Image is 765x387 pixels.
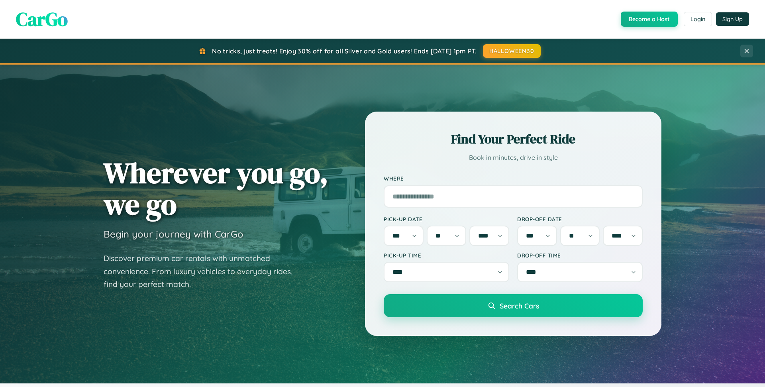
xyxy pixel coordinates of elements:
[621,12,678,27] button: Become a Host
[384,152,643,163] p: Book in minutes, drive in style
[16,6,68,32] span: CarGo
[517,216,643,222] label: Drop-off Date
[384,175,643,182] label: Where
[104,252,303,291] p: Discover premium car rentals with unmatched convenience. From luxury vehicles to everyday rides, ...
[716,12,749,26] button: Sign Up
[212,47,477,55] span: No tricks, just treats! Enjoy 30% off for all Silver and Gold users! Ends [DATE] 1pm PT.
[517,252,643,259] label: Drop-off Time
[483,44,541,58] button: HALLOWEEN30
[384,130,643,148] h2: Find Your Perfect Ride
[104,157,328,220] h1: Wherever you go, we go
[500,301,539,310] span: Search Cars
[384,216,509,222] label: Pick-up Date
[384,294,643,317] button: Search Cars
[684,12,712,26] button: Login
[384,252,509,259] label: Pick-up Time
[104,228,243,240] h3: Begin your journey with CarGo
